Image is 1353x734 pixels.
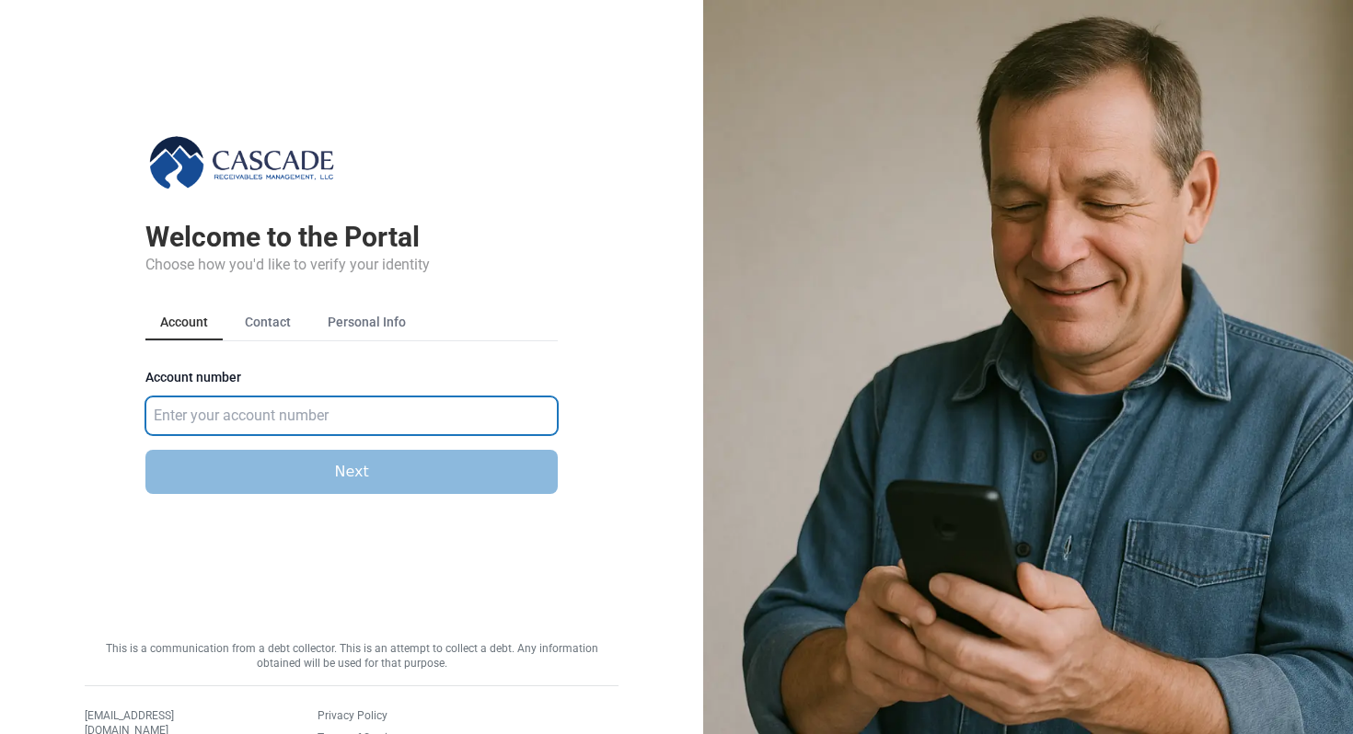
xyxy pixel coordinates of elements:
img: Cascade Receivables [145,132,340,191]
button: Account [145,305,223,340]
input: Enter your account number [145,396,558,435]
a: Privacy Policy [318,708,387,723]
label: Account number [145,371,558,393]
div: Choose how you'd like to verify your identity [145,254,558,276]
button: Next [145,450,558,494]
button: Personal Info [313,305,421,340]
div: This is a communication from a debt collector. This is an attempt to collect a debt. Any informat... [85,641,619,671]
button: Contact [230,305,306,340]
div: Welcome to the Portal [145,221,558,254]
